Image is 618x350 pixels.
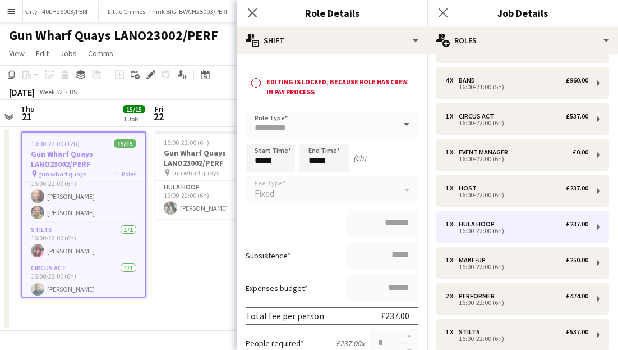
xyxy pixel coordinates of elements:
span: View [9,48,25,58]
span: 11 Roles [114,170,136,178]
span: gun wharf quays [171,169,219,177]
h3: Gun Wharf Quays LANO23002/PERF [155,148,280,168]
div: 1 x [445,184,459,192]
span: Edit [36,48,49,58]
app-job-card: 16:00-22:00 (6h)1/1Gun Wharf Quays LANO23002/PERF gun wharf quays1 RoleHula Hoop1/116:00-22:00 (6... [155,131,280,219]
div: 16:00-21:00 (5h) [445,84,588,90]
span: 21 [19,110,35,123]
div: 16:00-22:00 (6h) [445,264,588,270]
label: People required [246,338,304,348]
div: £237.00 [566,220,588,228]
div: Make-up [459,256,490,264]
div: 16:00-22:00 (6h) [445,156,588,162]
div: BST [70,88,81,96]
app-card-role: Performer2/216:00-22:00 (6h)[PERSON_NAME][PERSON_NAME] [22,169,145,224]
div: [DATE] [9,87,35,98]
h3: Gun Wharf Quays LANO23002/PERF [22,149,145,169]
div: 1 Job [123,115,145,123]
div: (6h) [353,153,366,163]
div: 2 x [445,292,459,300]
div: circus act [459,112,499,120]
div: Performer [459,292,499,300]
span: 16:00-22:00 (6h) [164,138,209,147]
span: 15/15 [123,105,145,113]
span: Jobs [60,48,77,58]
div: 16:00-22:00 (6h) [445,228,588,234]
div: Event Manager [459,148,513,156]
span: gun wharf quays [38,170,86,178]
div: 4 x [445,76,459,84]
span: Thu [21,104,35,114]
span: 22 [153,110,164,123]
h3: Role Details [237,6,427,20]
app-card-role: Stilts1/116:00-22:00 (6h)[PERSON_NAME] [22,224,145,262]
div: £0.00 [573,148,588,156]
app-job-card: 10:00-22:00 (12h)15/15Gun Wharf Quays LANO23002/PERF gun wharf quays11 RolesMake-up1/116:00-22:00... [21,131,146,298]
label: Subsistence [246,251,291,261]
a: Comms [84,46,118,61]
div: £474.00 [566,292,588,300]
div: 1 x [445,220,459,228]
div: £960.00 [566,76,588,84]
div: Host [459,184,481,192]
app-card-role: Hula Hoop1/116:00-22:00 (6h)[PERSON_NAME] [155,181,280,219]
div: £537.00 [566,328,588,336]
div: 1 x [445,148,459,156]
div: Hula Hoop [459,220,499,228]
span: Week 52 [37,88,65,96]
div: 16:00-22:00 (6h) [445,192,588,198]
div: Band [459,76,479,84]
a: Edit [31,46,53,61]
a: Jobs [56,46,81,61]
h1: Gun Wharf Quays LANO23002/PERF [9,27,218,44]
h3: Job Details [427,6,618,20]
div: 16:00-22:00 (6h) [445,336,588,342]
div: 16:00-22:00 (6h) [445,300,588,306]
label: Expenses budget [246,283,308,293]
span: 15/15 [114,139,136,148]
div: Roles [427,27,618,54]
div: Shift [237,27,427,54]
span: Fri [155,104,164,114]
div: 1 x [445,328,459,336]
div: Total fee per person [246,310,324,321]
span: Comms [88,48,113,58]
a: View [4,46,29,61]
div: £250.00 [566,256,588,264]
div: £537.00 [566,112,588,120]
div: £237.00 x [336,338,365,348]
app-card-role: circus act1/116:00-22:00 (6h)[PERSON_NAME] [22,262,145,300]
div: 1 x [445,112,459,120]
div: 16:00-22:00 (6h) [445,120,588,126]
div: £237.00 [566,184,588,192]
h3: Editing is locked, because role has crew in pay process [266,77,413,97]
div: £237.00 [381,310,409,321]
span: 10:00-22:00 (12h) [31,139,80,148]
div: Stilts [459,328,485,336]
button: Little Chimes: Think BIG! BWCH25003/PERF [99,1,238,22]
div: 1 x [445,256,459,264]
